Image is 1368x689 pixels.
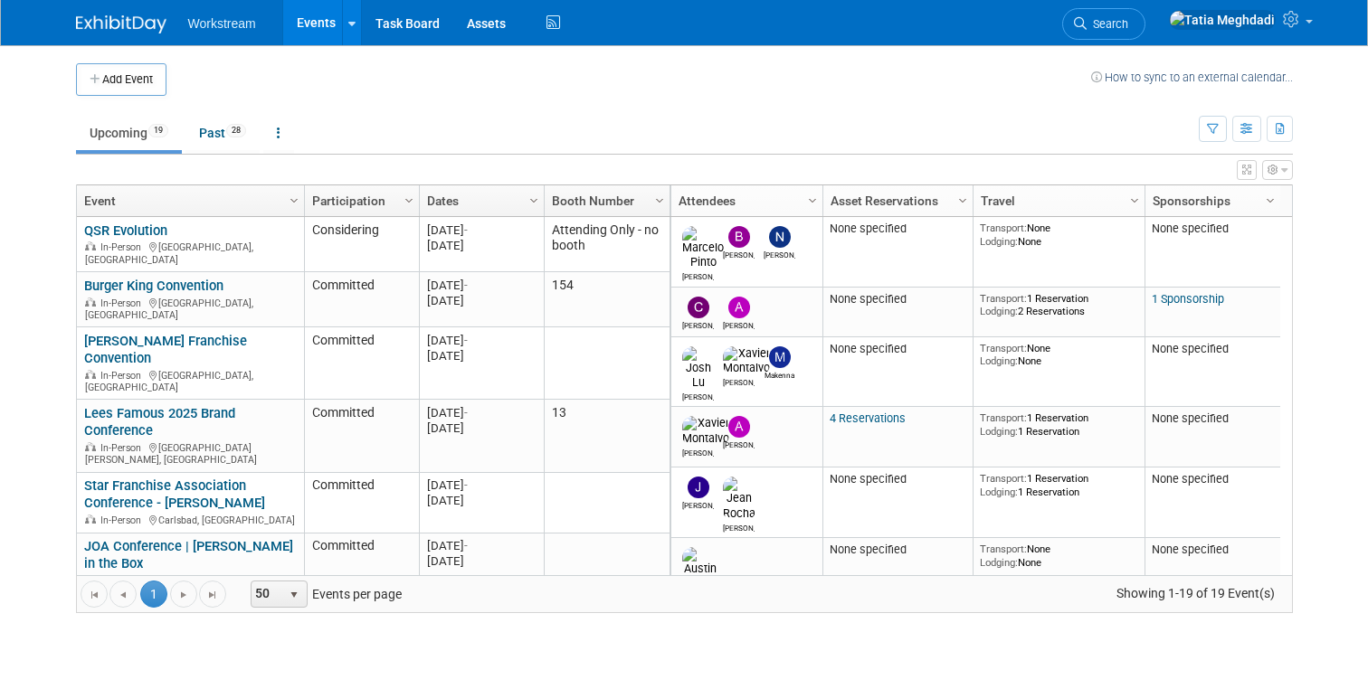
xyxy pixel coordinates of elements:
div: Andrew Walters [723,318,755,330]
div: Jean Rocha [723,521,755,533]
a: Column Settings [953,185,973,212]
span: Go to the previous page [116,588,130,602]
img: Josh Lu [682,346,714,390]
div: [DATE] [427,538,536,553]
span: Column Settings [805,193,820,208]
span: Workstream [188,16,256,31]
a: JOA Conference | [PERSON_NAME] in the Box [84,538,293,571]
span: 19 [148,124,168,137]
span: - [464,223,468,237]
img: Austin Truong [682,547,718,590]
div: [DATE] [427,238,536,253]
td: Committed [304,400,419,472]
a: Sponsorships [1153,185,1268,216]
a: QSR Evolution [84,222,167,239]
div: Marcelo Pinto [682,269,714,281]
div: [DATE] [427,493,536,508]
div: Makenna Clark [764,368,795,380]
img: Makenna Clark [769,346,791,368]
a: Travel [981,185,1133,216]
td: Committed [304,327,419,400]
span: Events per page [227,580,420,608]
a: Dates [427,185,532,216]
span: Column Settings [955,193,970,208]
a: Column Settings [524,185,544,212]
a: Participation [312,185,407,216]
a: Go to the first page [81,580,108,608]
a: How to sync to an external calendar... [1091,71,1293,84]
div: [DATE] [427,222,536,238]
div: [DATE] [427,333,536,348]
span: 1 [140,580,167,608]
div: None None [980,222,1137,248]
button: Add Event [76,63,166,96]
span: Go to the next page [176,588,191,602]
div: [DATE] [427,420,536,436]
div: None None [980,342,1137,368]
img: Jean Rocha [723,477,755,520]
a: 4 Reservations [830,411,906,425]
a: Go to the next page [170,580,197,608]
span: Column Settings [402,193,416,208]
span: Column Settings [1127,193,1142,208]
span: - [464,539,468,552]
a: Column Settings [1125,185,1145,212]
div: [DATE] [427,405,536,420]
a: Booth Number [552,185,658,216]
span: 50 [252,581,282,607]
td: 13 [544,400,670,472]
img: In-Person Event [85,514,96,524]
img: Nicole Kim [769,226,791,248]
div: 1 Reservation 1 Reservation [980,411,1137,438]
img: Chris Connelly [688,297,709,318]
span: - [464,334,468,347]
span: Lodging: [980,556,1018,569]
img: Xavier Montalvo [682,416,729,445]
img: Marcelo Pinto [682,226,724,269]
div: Nicole Kim [764,248,795,260]
span: None specified [830,342,907,355]
a: 1 Sponsorship [1152,292,1224,306]
span: Transport: [980,222,1027,234]
td: 154 [544,272,670,327]
span: - [464,406,468,420]
a: Upcoming19 [76,116,182,150]
span: None specified [1152,411,1229,425]
img: Andrew Walters [728,297,750,318]
a: Burger King Convention [84,278,223,294]
a: Go to the previous page [109,580,137,608]
div: [DATE] [427,348,536,363]
span: Transport: [980,342,1027,354]
span: Transport: [980,472,1027,485]
img: Andrew Walters [728,416,750,438]
div: Carlsbad, [GEOGRAPHIC_DATA] [84,512,296,527]
span: Lodging: [980,486,1018,498]
span: Column Settings [287,193,301,208]
span: Go to the first page [87,588,101,602]
a: [PERSON_NAME] Franchise Convention [84,333,247,366]
a: Column Settings [284,185,304,212]
span: Lodging: [980,425,1018,438]
span: Lodging: [980,305,1018,317]
td: Considering [304,217,419,272]
div: Jacob Davis [682,498,714,510]
span: Showing 1-19 of 19 Event(s) [1099,580,1291,606]
div: 1 Reservation 1 Reservation [980,472,1137,498]
span: Transport: [980,411,1027,424]
a: Attendees [679,185,811,216]
a: Past28 [185,116,260,150]
span: - [464,278,468,292]
div: [GEOGRAPHIC_DATA], [GEOGRAPHIC_DATA] [84,572,296,599]
span: Lodging: [980,235,1018,248]
a: Column Settings [399,185,419,212]
span: None specified [830,472,907,486]
div: [DATE] [427,477,536,493]
span: 28 [226,124,246,137]
span: - [464,478,468,492]
a: Asset Reservations [831,185,961,216]
span: Column Settings [1263,193,1278,208]
div: [GEOGRAPHIC_DATA][PERSON_NAME], [GEOGRAPHIC_DATA] [84,439,296,467]
span: None specified [830,292,907,306]
span: None specified [1152,472,1229,486]
div: [GEOGRAPHIC_DATA], [GEOGRAPHIC_DATA] [84,239,296,266]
